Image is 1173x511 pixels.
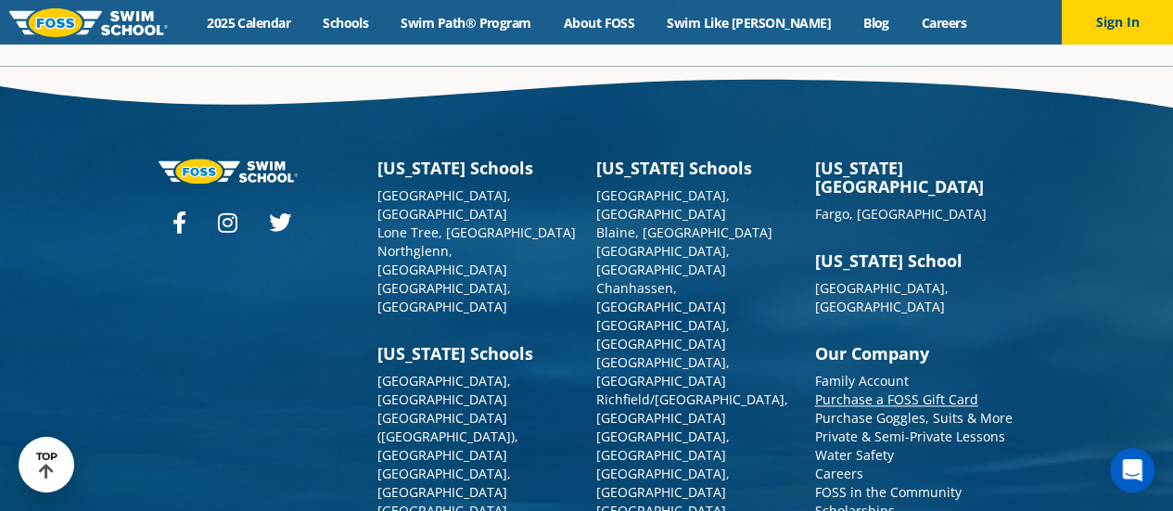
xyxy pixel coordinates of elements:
[905,14,982,32] a: Careers
[307,14,385,32] a: Schools
[377,344,578,363] h3: [US_STATE] Schools
[9,8,168,37] img: FOSS Swim School Logo
[191,14,307,32] a: 2025 Calendar
[847,14,905,32] a: Blog
[815,446,894,464] a: Water Safety
[596,465,730,501] a: [GEOGRAPHIC_DATA], [GEOGRAPHIC_DATA]
[377,372,511,408] a: [GEOGRAPHIC_DATA], [GEOGRAPHIC_DATA]
[815,205,987,223] a: Fargo, [GEOGRAPHIC_DATA]
[377,159,578,177] h3: [US_STATE] Schools
[377,465,511,501] a: [GEOGRAPHIC_DATA], [GEOGRAPHIC_DATA]
[596,428,730,464] a: [GEOGRAPHIC_DATA], [GEOGRAPHIC_DATA]
[377,186,511,223] a: [GEOGRAPHIC_DATA], [GEOGRAPHIC_DATA]
[377,224,576,241] a: Lone Tree, [GEOGRAPHIC_DATA]
[815,372,909,390] a: Family Account
[377,279,511,315] a: [GEOGRAPHIC_DATA], [GEOGRAPHIC_DATA]
[596,242,730,278] a: [GEOGRAPHIC_DATA], [GEOGRAPHIC_DATA]
[815,159,1015,196] h3: [US_STATE][GEOGRAPHIC_DATA]
[596,279,726,315] a: Chanhassen, [GEOGRAPHIC_DATA]
[815,483,962,501] a: FOSS in the Community
[815,409,1013,427] a: Purchase Goggles, Suits & More
[385,14,547,32] a: Swim Path® Program
[596,390,788,427] a: Richfield/[GEOGRAPHIC_DATA], [GEOGRAPHIC_DATA]
[377,409,518,464] a: [GEOGRAPHIC_DATA] ([GEOGRAPHIC_DATA]), [GEOGRAPHIC_DATA]
[596,353,730,390] a: [GEOGRAPHIC_DATA], [GEOGRAPHIC_DATA]
[596,316,730,352] a: [GEOGRAPHIC_DATA], [GEOGRAPHIC_DATA]
[377,242,507,278] a: Northglenn, [GEOGRAPHIC_DATA]
[596,186,730,223] a: [GEOGRAPHIC_DATA], [GEOGRAPHIC_DATA]
[815,251,1015,270] h3: [US_STATE] School
[815,344,1015,363] h3: Our Company
[1110,448,1154,492] div: Open Intercom Messenger
[596,159,797,177] h3: [US_STATE] Schools
[36,451,57,479] div: TOP
[815,428,1005,445] a: Private & Semi-Private Lessons
[651,14,848,32] a: Swim Like [PERSON_NAME]
[547,14,651,32] a: About FOSS
[815,279,949,315] a: [GEOGRAPHIC_DATA], [GEOGRAPHIC_DATA]
[815,390,978,408] a: Purchase a FOSS Gift Card
[815,465,863,482] a: Careers
[596,224,772,241] a: Blaine, [GEOGRAPHIC_DATA]
[159,159,298,184] img: Foss-logo-horizontal-white.svg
